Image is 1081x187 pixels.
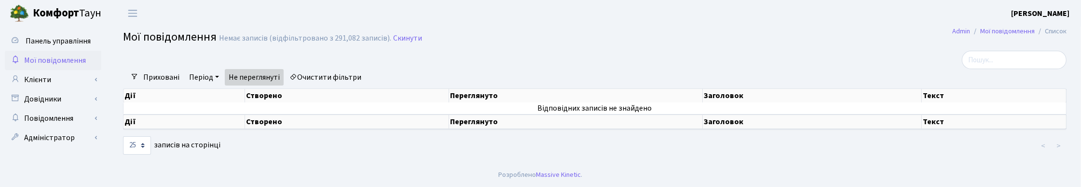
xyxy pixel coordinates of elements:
[24,55,86,66] span: Мої повідомлення
[1035,26,1067,37] li: Список
[938,21,1081,42] nav: breadcrumb
[123,136,151,155] select: записів на сторінці
[393,34,422,43] a: Скинути
[286,69,365,86] a: Очистити фільтри
[10,4,29,23] img: logo.png
[245,115,449,129] th: Створено
[449,89,703,102] th: Переглянуто
[449,115,703,129] th: Переглянуто
[5,70,101,89] a: Клієнти
[5,31,101,51] a: Панель управління
[139,69,183,86] a: Приховані
[922,89,1067,102] th: Текст
[536,170,581,180] a: Massive Kinetic
[703,115,922,129] th: Заголовок
[980,26,1035,36] a: Мої повідомлення
[123,115,245,129] th: Дії
[33,5,79,21] b: Комфорт
[123,136,220,155] label: записів на сторінці
[962,51,1067,69] input: Пошук...
[952,26,970,36] a: Admin
[922,115,1067,129] th: Текст
[225,69,284,86] a: Не переглянуті
[5,128,101,147] a: Адміністратор
[123,102,1067,114] td: Відповідних записів не знайдено
[33,5,101,22] span: Таун
[5,51,101,70] a: Мої повідомлення
[123,29,217,45] span: Мої повідомлення
[499,170,583,180] div: Розроблено .
[703,89,922,102] th: Заголовок
[185,69,223,86] a: Період
[5,89,101,109] a: Довідники
[5,109,101,128] a: Повідомлення
[26,36,91,46] span: Панель управління
[1011,8,1069,19] a: [PERSON_NAME]
[123,89,245,102] th: Дії
[245,89,449,102] th: Створено
[121,5,145,21] button: Переключити навігацію
[219,34,391,43] div: Немає записів (відфільтровано з 291,082 записів).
